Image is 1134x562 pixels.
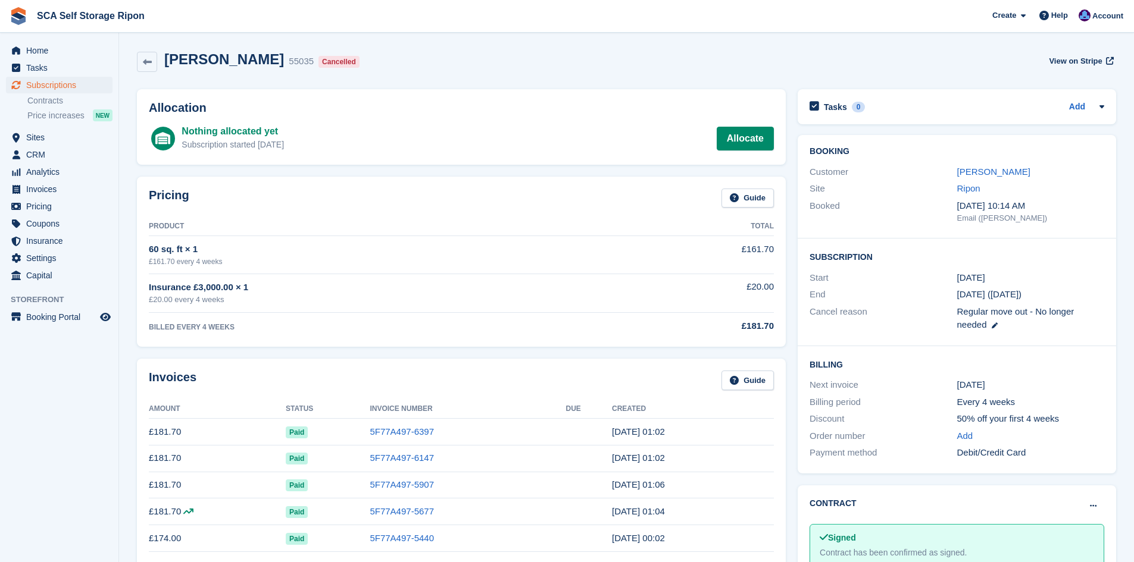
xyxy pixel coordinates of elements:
span: Paid [286,479,308,491]
span: Subscriptions [26,77,98,93]
div: Payment method [810,446,957,460]
time: 2025-05-16 00:06:36 UTC [612,479,665,489]
td: £181.70 [149,445,286,472]
img: stora-icon-8386f47178a22dfd0bd8f6a31ec36ba5ce8667c1dd55bd0f319d3a0aa187defe.svg [10,7,27,25]
td: £181.70 [149,419,286,445]
h2: Pricing [149,189,189,208]
div: Email ([PERSON_NAME]) [957,212,1104,224]
div: Signed [820,532,1094,544]
th: Due [566,400,612,419]
div: Customer [810,165,957,179]
span: Invoices [26,181,98,197]
th: Total [621,217,774,236]
div: £181.70 [621,319,774,333]
div: £161.70 every 4 weeks [149,256,621,267]
a: menu [6,250,113,266]
a: menu [6,309,113,325]
th: Amount [149,400,286,419]
td: £20.00 [621,274,774,312]
span: Paid [286,453,308,464]
time: 2024-10-04 00:00:00 UTC [957,271,985,285]
span: Settings [26,250,98,266]
a: menu [6,198,113,215]
h2: Tasks [824,102,847,112]
div: BILLED EVERY 4 WEEKS [149,322,621,332]
div: 55035 [289,55,314,68]
div: Cancel reason [810,305,957,332]
div: [DATE] [957,378,1104,392]
h2: Allocation [149,101,774,115]
div: [DATE] 10:14 AM [957,199,1104,213]
div: Every 4 weeks [957,395,1104,409]
span: Coupons [26,215,98,232]
img: Sarah Race [1079,10,1091,21]
td: £181.70 [149,472,286,498]
time: 2025-06-13 00:02:09 UTC [612,453,665,463]
a: Add [1069,101,1085,114]
a: menu [6,181,113,197]
th: Invoice Number [370,400,566,419]
td: £181.70 [149,498,286,525]
div: 60 sq. ft × 1 [149,243,621,256]
a: menu [6,146,113,163]
a: menu [6,164,113,180]
span: Home [26,42,98,59]
span: Analytics [26,164,98,180]
span: Paid [286,506,308,518]
div: Insurance £3,000.00 × 1 [149,281,621,294]
div: Booked [810,199,957,224]
div: Discount [810,412,957,426]
a: View on Stripe [1044,51,1116,71]
div: Start [810,271,957,285]
h2: [PERSON_NAME] [164,51,284,67]
a: menu [6,59,113,76]
span: [DATE] ([DATE]) [957,289,1022,299]
a: 5F77A497-5440 [370,533,434,543]
a: Add [957,429,973,443]
time: 2025-07-11 00:02:59 UTC [612,426,665,437]
span: Help [1051,10,1068,21]
time: 2025-03-21 00:02:48 UTC [612,533,665,543]
a: menu [6,233,113,249]
div: Next invoice [810,378,957,392]
div: Billing period [810,395,957,409]
span: Tasks [26,59,98,76]
span: Price increases [27,110,85,121]
a: menu [6,215,113,232]
span: View on Stripe [1049,55,1102,67]
h2: Booking [810,147,1104,156]
a: SCA Self Storage Ripon [32,6,149,26]
td: £174.00 [149,525,286,552]
span: Insurance [26,233,98,249]
div: Subscription started [DATE] [182,139,284,151]
span: Paid [286,426,308,438]
a: menu [6,42,113,59]
a: Contracts [27,95,113,106]
div: Contract has been confirmed as signed. [820,547,1094,559]
span: Create [992,10,1016,21]
span: Storefront [11,294,118,306]
h2: Contract [810,497,857,510]
a: 5F77A497-6397 [370,426,434,437]
th: Status [286,400,370,419]
span: Regular move out - No longer needed [957,306,1074,330]
th: Product [149,217,621,236]
td: £161.70 [621,236,774,274]
a: Guide [721,371,774,390]
h2: Billing [810,358,1104,370]
a: menu [6,267,113,284]
span: CRM [26,146,98,163]
a: 5F77A497-6147 [370,453,434,463]
th: Created [612,400,774,419]
div: 50% off your first 4 weeks [957,412,1104,426]
time: 2025-04-18 00:04:04 UTC [612,506,665,516]
span: Pricing [26,198,98,215]
h2: Invoices [149,371,196,390]
a: Allocate [717,127,774,150]
div: End [810,288,957,302]
a: [PERSON_NAME] [957,167,1030,177]
div: Debit/Credit Card [957,446,1104,460]
span: Paid [286,533,308,545]
span: Account [1092,10,1123,22]
a: Price increases NEW [27,109,113,122]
